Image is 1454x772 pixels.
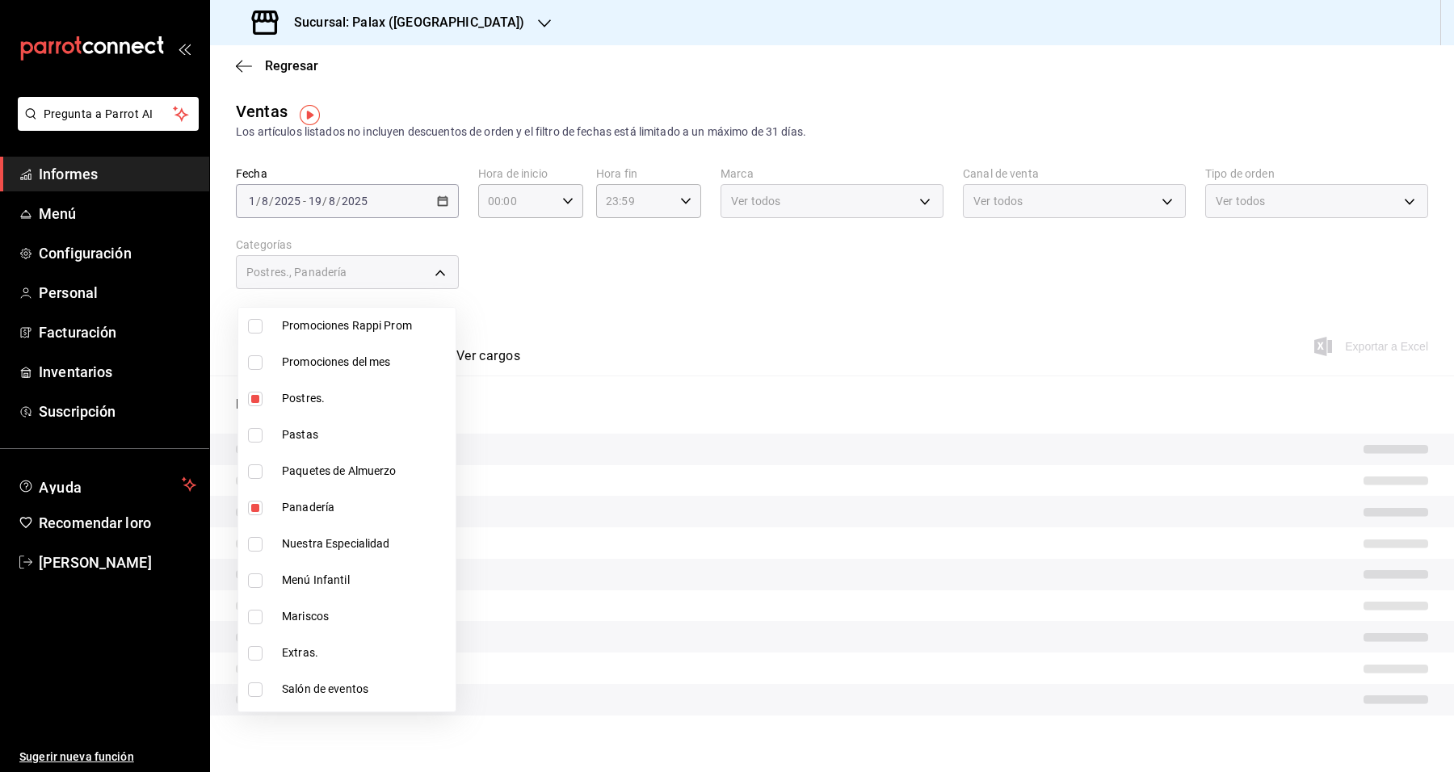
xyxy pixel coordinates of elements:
[282,682,368,695] font: Salón de eventos
[282,355,391,368] font: Promociones del mes
[282,537,390,550] font: Nuestra Especialidad
[282,646,318,659] font: Extras.
[282,428,318,441] font: Pastas
[282,501,334,514] font: Panadería
[282,610,329,623] font: Mariscos
[282,573,350,586] font: Menú Infantil
[300,105,320,125] img: Marcador de información sobre herramientas
[282,392,325,405] font: Postres.
[282,319,412,332] font: Promociones Rappi Prom
[282,464,397,477] font: Paquetes de Almuerzo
